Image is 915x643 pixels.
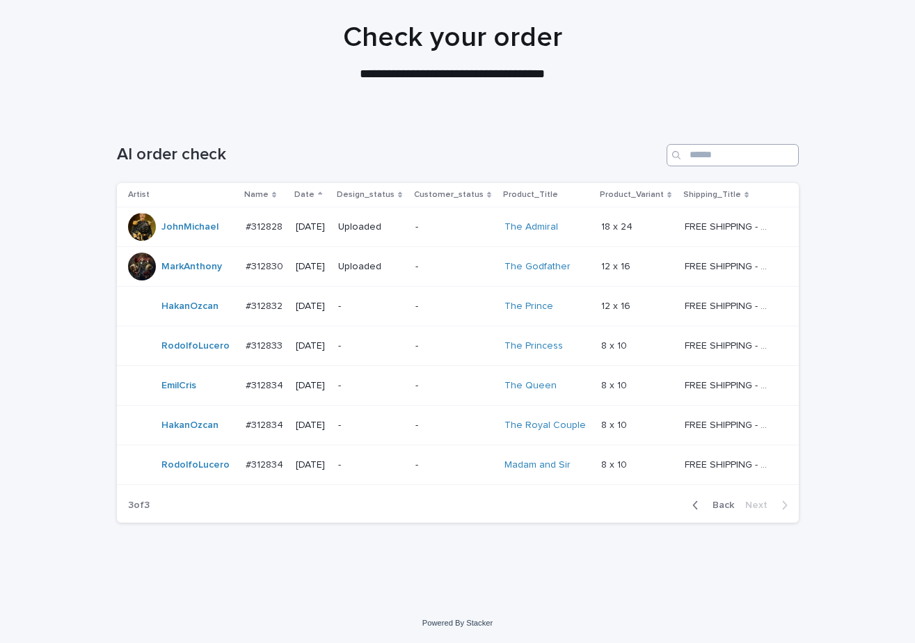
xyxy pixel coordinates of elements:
p: FREE SHIPPING - preview in 1-2 business days, after your approval delivery will take 5-10 b.d. [685,417,774,431]
p: - [415,420,493,431]
p: - [338,340,404,352]
p: Artist [128,187,150,203]
a: RodolfoLucero [161,340,230,352]
p: FREE SHIPPING - preview in 1-2 business days, after your approval delivery will take 5-10 b.d. [685,298,774,312]
p: - [415,261,493,273]
p: 12 x 16 [601,258,633,273]
tr: MarkAnthony #312830#312830 [DATE]Uploaded-The Godfather 12 x 1612 x 16 FREE SHIPPING - preview in... [117,247,799,287]
a: The Prince [504,301,553,312]
p: [DATE] [296,261,326,273]
p: Product_Variant [600,187,664,203]
p: #312828 [246,219,285,233]
p: Name [244,187,269,203]
p: 8 x 10 [601,377,630,392]
span: Back [704,500,734,510]
p: Date [294,187,315,203]
tr: HakanOzcan #312832#312832 [DATE]--The Prince 12 x 1612 x 16 FREE SHIPPING - preview in 1-2 busine... [117,287,799,326]
p: #312830 [246,258,286,273]
p: 18 x 24 [601,219,635,233]
p: - [338,301,404,312]
a: HakanOzcan [161,301,218,312]
a: The Admiral [504,221,558,233]
p: FREE SHIPPING - preview in 1-2 business days, after your approval delivery will take 5-10 b.d. [685,219,774,233]
input: Search [667,144,799,166]
p: 8 x 10 [601,338,630,352]
a: JohnMichael [161,221,218,233]
p: - [415,221,493,233]
a: MarkAnthony [161,261,222,273]
p: [DATE] [296,301,326,312]
h1: Check your order [111,21,793,54]
button: Back [681,499,740,511]
p: Uploaded [338,261,404,273]
a: Madam and Sir [504,459,571,471]
a: The Princess [504,340,563,352]
span: Next [745,500,776,510]
p: 3 of 3 [117,489,161,523]
p: [DATE] [296,221,326,233]
a: The Godfather [504,261,571,273]
p: - [415,301,493,312]
p: - [415,459,493,471]
p: Shipping_Title [683,187,741,203]
p: [DATE] [296,340,326,352]
p: [DATE] [296,459,326,471]
h1: AI order check [117,145,661,165]
p: [DATE] [296,380,326,392]
a: Powered By Stacker [422,619,493,627]
p: #312833 [246,338,285,352]
p: 8 x 10 [601,417,630,431]
button: Next [740,499,799,511]
p: [DATE] [296,420,326,431]
p: - [415,380,493,392]
p: Customer_status [414,187,484,203]
p: - [415,340,493,352]
a: The Queen [504,380,557,392]
p: - [338,380,404,392]
p: FREE SHIPPING - preview in 1-2 business days, after your approval delivery will take 5-10 b.d. [685,258,774,273]
p: FREE SHIPPING - preview in 1-2 business days, after your approval delivery will take 5-10 b.d. [685,338,774,352]
p: 8 x 10 [601,457,630,471]
p: FREE SHIPPING - preview in 1-2 business days, after your approval delivery will take 5-10 b.d. [685,457,774,471]
p: Uploaded [338,221,404,233]
tr: RodolfoLucero #312834#312834 [DATE]--Madam and Sir 8 x 108 x 10 FREE SHIPPING - preview in 1-2 bu... [117,445,799,485]
p: #312834 [246,417,286,431]
tr: RodolfoLucero #312833#312833 [DATE]--The Princess 8 x 108 x 10 FREE SHIPPING - preview in 1-2 bus... [117,326,799,366]
p: Design_status [337,187,395,203]
a: RodolfoLucero [161,459,230,471]
p: #312834 [246,377,286,392]
tr: HakanOzcan #312834#312834 [DATE]--The Royal Couple 8 x 108 x 10 FREE SHIPPING - preview in 1-2 bu... [117,406,799,445]
tr: JohnMichael #312828#312828 [DATE]Uploaded-The Admiral 18 x 2418 x 24 FREE SHIPPING - preview in 1... [117,207,799,247]
a: The Royal Couple [504,420,586,431]
tr: EmilCris #312834#312834 [DATE]--The Queen 8 x 108 x 10 FREE SHIPPING - preview in 1-2 business da... [117,366,799,406]
a: HakanOzcan [161,420,218,431]
p: - [338,459,404,471]
p: #312832 [246,298,285,312]
p: Product_Title [503,187,558,203]
p: #312834 [246,457,286,471]
p: 12 x 16 [601,298,633,312]
a: EmilCris [161,380,196,392]
p: FREE SHIPPING - preview in 1-2 business days, after your approval delivery will take 5-10 b.d. [685,377,774,392]
p: - [338,420,404,431]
